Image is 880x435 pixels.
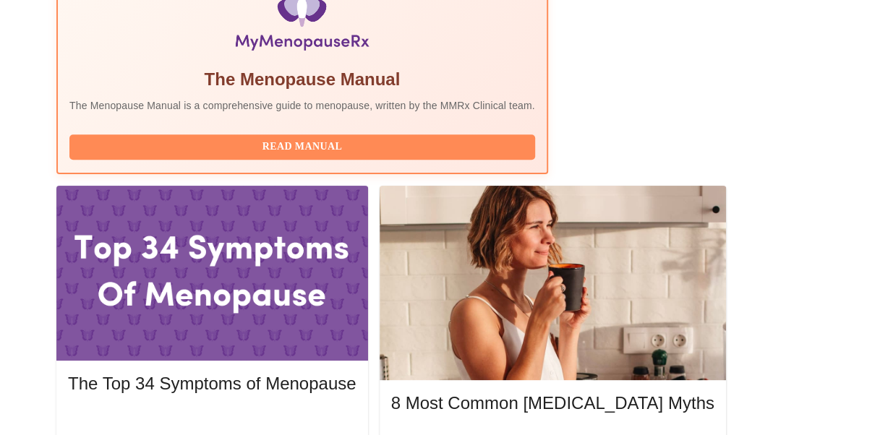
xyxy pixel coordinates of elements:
a: Read Manual [69,139,539,152]
button: Read More [68,408,356,434]
h5: The Menopause Manual [69,68,535,91]
span: Read More [82,412,341,430]
p: The Menopause Manual is a comprehensive guide to menopause, written by the MMRx Clinical team. [69,98,535,113]
span: Read Manual [84,138,521,156]
button: Read Manual [69,134,535,160]
a: Read More [68,413,359,426]
h5: The Top 34 Symptoms of Menopause [68,372,356,395]
h5: 8 Most Common [MEDICAL_DATA] Myths [391,392,714,415]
